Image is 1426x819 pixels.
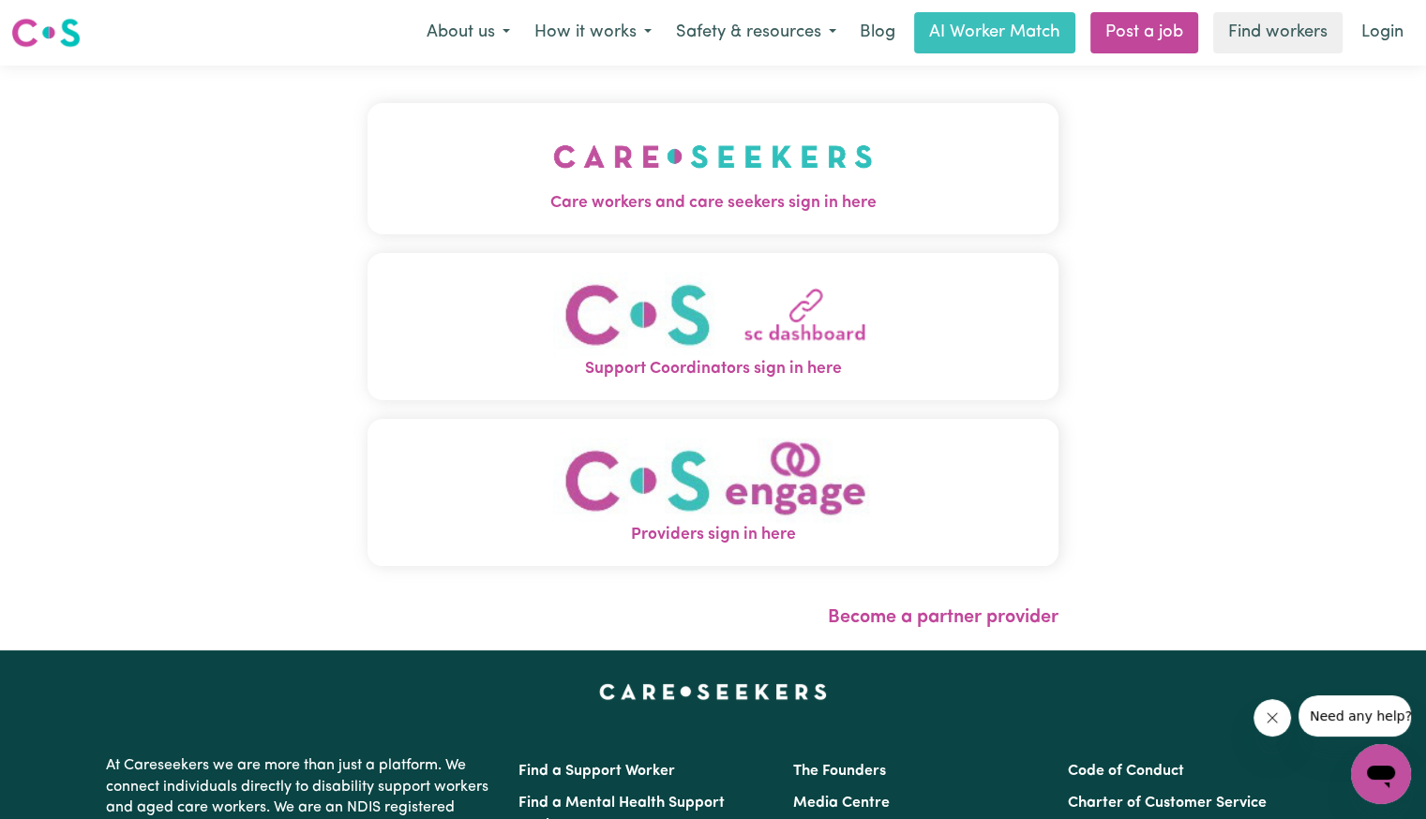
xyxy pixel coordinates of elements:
[828,608,1058,627] a: Become a partner provider
[518,764,675,779] a: Find a Support Worker
[11,13,113,28] span: Need any help?
[11,11,81,54] a: Careseekers logo
[368,191,1058,216] span: Care workers and care seekers sign in here
[368,357,1058,381] span: Support Coordinators sign in here
[914,12,1075,53] a: AI Worker Match
[793,796,890,811] a: Media Centre
[368,419,1058,566] button: Providers sign in here
[1350,12,1415,53] a: Login
[1213,12,1343,53] a: Find workers
[368,253,1058,400] button: Support Coordinators sign in here
[848,12,907,53] a: Blog
[11,16,81,50] img: Careseekers logo
[1090,12,1198,53] a: Post a job
[522,13,664,52] button: How it works
[368,103,1058,234] button: Care workers and care seekers sign in here
[1298,695,1411,737] iframe: Message from company
[368,523,1058,547] span: Providers sign in here
[1351,744,1411,804] iframe: Button to launch messaging window
[414,13,522,52] button: About us
[1068,764,1184,779] a: Code of Conduct
[599,684,827,699] a: Careseekers home page
[1253,699,1291,737] iframe: Close message
[793,764,886,779] a: The Founders
[664,13,848,52] button: Safety & resources
[1068,796,1267,811] a: Charter of Customer Service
